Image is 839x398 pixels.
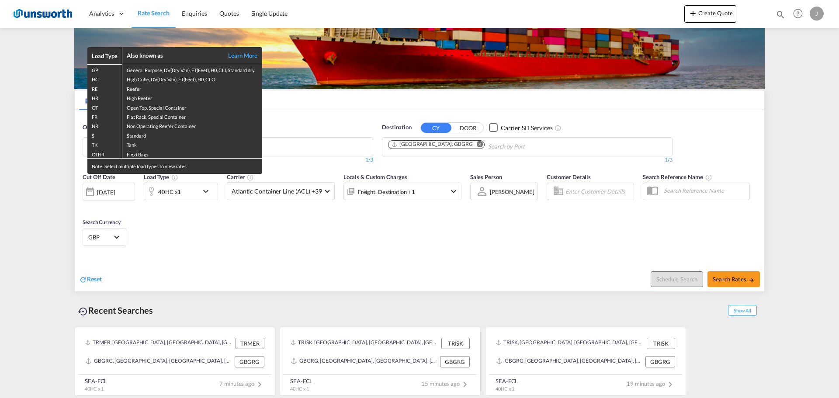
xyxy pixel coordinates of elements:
[87,93,122,102] td: HR
[122,139,262,149] td: Tank
[122,93,262,102] td: High Reefer
[87,149,122,159] td: OTHR
[87,83,122,93] td: RE
[122,74,262,83] td: High Cube, DV(Dry Van), FT(Feet), H0, CLO
[87,47,122,64] th: Load Type
[127,52,218,59] div: Also known as
[87,74,122,83] td: HC
[87,102,122,111] td: OT
[122,64,262,74] td: General Purpose, DV(Dry Van), FT(Feet), H0, CLI, Standard dry
[87,111,122,121] td: FR
[122,121,262,130] td: Non Operating Reefer Container
[122,83,262,93] td: Reefer
[122,111,262,121] td: Flat Rack, Special Container
[122,130,262,139] td: Standard
[87,130,122,139] td: S
[87,121,122,130] td: NR
[87,64,122,74] td: GP
[218,52,258,59] a: Learn More
[87,159,262,174] div: Note: Select multiple load types to view rates
[122,102,262,111] td: Open Top, Special Container
[87,139,122,149] td: TK
[122,149,262,159] td: Flexi Bags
